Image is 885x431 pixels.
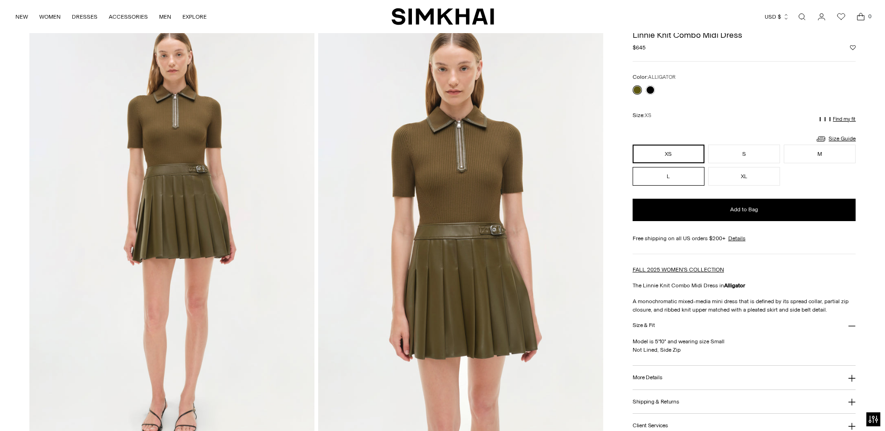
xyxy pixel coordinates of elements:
span: $645 [633,43,646,52]
button: Add to Bag [633,199,856,221]
h3: Shipping & Returns [633,399,679,405]
h1: Linnie Knit Combo Midi Dress [633,31,856,39]
label: Size: [633,111,651,120]
button: M [784,145,856,163]
button: Add to Wishlist [850,45,856,50]
button: Shipping & Returns [633,390,856,414]
div: Free shipping on all US orders $200+ [633,234,856,243]
a: SIMKHAI [391,7,494,26]
label: Color: [633,73,676,82]
a: Open cart modal [851,7,870,26]
button: USD $ [765,7,789,27]
a: Details [728,234,746,243]
button: XS [633,145,704,163]
a: MEN [159,7,171,27]
a: FALL 2025 WOMEN'S COLLECTION [633,266,724,273]
p: The Linnie Knit Combo Midi Dress in [633,281,856,290]
iframe: Sign Up via Text for Offers [7,396,94,424]
a: DRESSES [72,7,98,27]
button: More Details [633,366,856,389]
a: Wishlist [832,7,850,26]
span: Add to Bag [730,206,758,214]
a: ACCESSORIES [109,7,148,27]
h3: Client Services [633,423,668,429]
h3: Size & Fit [633,322,655,328]
button: S [708,145,780,163]
a: Size Guide [815,133,856,145]
button: XL [708,167,780,186]
a: NEW [15,7,28,27]
a: Go to the account page [812,7,831,26]
a: EXPLORE [182,7,207,27]
p: A monochromatic mixed-media mini dress that is defined by its spread collar, partial zip closure,... [633,297,856,314]
span: ALLIGATOR [648,74,676,80]
h3: More Details [633,375,662,381]
span: XS [645,112,651,118]
button: L [633,167,704,186]
button: Size & Fit [633,314,856,338]
span: 0 [865,12,874,21]
a: Open search modal [793,7,811,26]
p: Model is 5'10" and wearing size Small Not Lined, Side Zip [633,337,856,354]
a: WOMEN [39,7,61,27]
strong: Alligator [724,282,745,289]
